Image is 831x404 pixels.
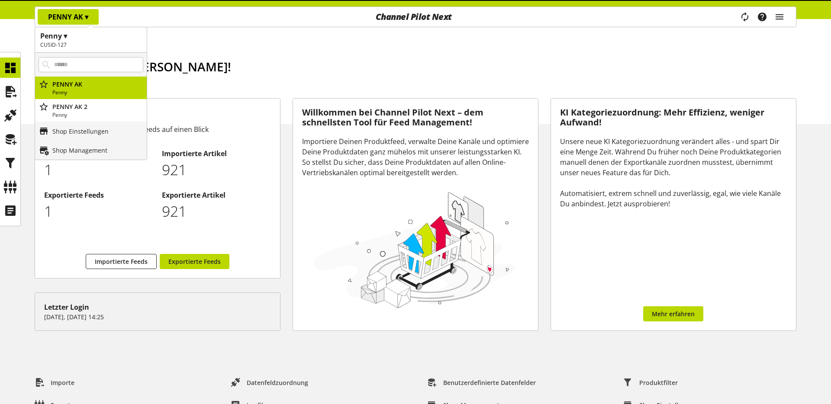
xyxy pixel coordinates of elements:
[40,31,142,41] h1: Penny ▾
[48,79,796,90] h2: [DATE] ist der [DATE]
[48,12,88,22] p: PENNY AK
[52,146,107,155] p: Shop Management
[44,200,153,222] p: 1
[86,254,157,269] a: Importierte Feeds
[95,257,148,266] span: Importierte Feeds
[560,136,787,209] div: Unsere neue KI Kategoriezuordnung verändert alles - und spart Dir eine Menge Zeit. Während Du frü...
[643,306,703,321] a: Mehr erfahren
[616,375,685,390] a: Produktfilter
[639,378,678,387] span: Produktfilter
[247,378,308,387] span: Datenfeldzuordnung
[52,127,109,136] p: Shop Einstellungen
[52,89,143,96] p: Penny
[35,6,796,27] nav: main navigation
[52,80,143,89] p: PENNY AK
[560,108,787,127] h3: KI Kategoriezuordnung: Mehr Effizienz, weniger Aufwand!
[52,111,143,119] p: Penny
[35,122,147,141] a: Shop Einstellungen
[28,375,81,390] a: Importe
[44,108,271,121] h3: Feed-Übersicht
[420,375,543,390] a: Benutzerdefinierte Datenfelder
[85,12,88,22] span: ▾
[311,189,518,311] img: 78e1b9dcff1e8392d83655fcfc870417.svg
[44,312,271,321] p: [DATE], [DATE] 14:25
[162,148,271,159] h2: Importierte Artikel
[162,159,271,181] p: 921
[168,257,221,266] span: Exportierte Feeds
[443,378,536,387] span: Benutzerdefinierte Datenfelder
[44,124,271,135] div: Alle Informationen zu Deinen Feeds auf einen Blick
[160,254,229,269] a: Exportierte Feeds
[40,41,142,49] h2: CUSID-127
[44,302,271,312] div: Letzter Login
[162,190,271,200] h2: Exportierte Artikel
[51,378,74,387] span: Importe
[44,159,153,181] p: 1
[302,136,529,178] div: Importiere Deinen Produktfeed, verwalte Deine Kanäle und optimiere Deine Produktdaten ganz mühelo...
[302,108,529,127] h3: Willkommen bei Channel Pilot Next – dem schnellsten Tool für Feed Management!
[35,141,147,160] a: Shop Management
[52,102,143,111] p: PENNY AK 2
[224,375,315,390] a: Datenfeldzuordnung
[652,309,695,318] span: Mehr erfahren
[44,190,153,200] h2: Exportierte Feeds
[162,200,271,222] p: 921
